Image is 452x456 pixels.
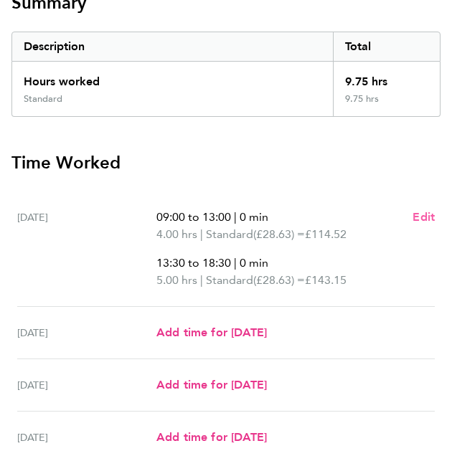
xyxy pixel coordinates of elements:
span: 09:00 to 13:00 [156,210,231,224]
span: | [200,227,203,241]
span: 13:30 to 18:30 [156,256,231,270]
span: £143.15 [305,273,347,287]
div: Hours worked [12,62,333,93]
div: Summary [11,32,441,117]
span: Add time for [DATE] [156,378,267,391]
div: Standard [24,93,62,105]
span: £114.52 [305,227,347,241]
span: Edit [413,210,435,224]
span: Standard [206,272,253,289]
div: Total [333,32,440,61]
h3: Time Worked [11,151,441,174]
span: Add time for [DATE] [156,430,267,444]
div: [DATE] [17,376,156,394]
div: Description [12,32,333,61]
a: Add time for [DATE] [156,376,267,394]
span: 4.00 hrs [156,227,197,241]
span: (£28.63) = [253,227,305,241]
span: 5.00 hrs [156,273,197,287]
a: Edit [413,209,435,226]
div: [DATE] [17,324,156,341]
a: Add time for [DATE] [156,429,267,446]
span: (£28.63) = [253,273,305,287]
div: [DATE] [17,209,156,289]
div: 9.75 hrs [333,93,440,116]
span: Standard [206,226,253,243]
span: 0 min [240,210,268,224]
span: | [234,256,237,270]
span: 0 min [240,256,268,270]
div: 9.75 hrs [333,62,440,93]
a: Add time for [DATE] [156,324,267,341]
span: | [234,210,237,224]
div: [DATE] [17,429,156,446]
span: | [200,273,203,287]
span: Add time for [DATE] [156,326,267,339]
